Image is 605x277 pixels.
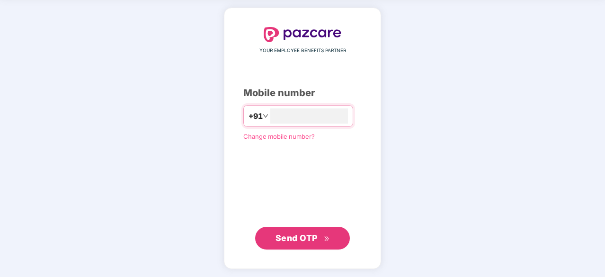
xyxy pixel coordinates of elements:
[264,27,341,42] img: logo
[259,47,346,54] span: YOUR EMPLOYEE BENEFITS PARTNER
[276,233,318,243] span: Send OTP
[263,113,268,119] span: down
[243,86,362,100] div: Mobile number
[324,236,330,242] span: double-right
[255,227,350,250] button: Send OTPdouble-right
[243,133,315,140] a: Change mobile number?
[249,110,263,122] span: +91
